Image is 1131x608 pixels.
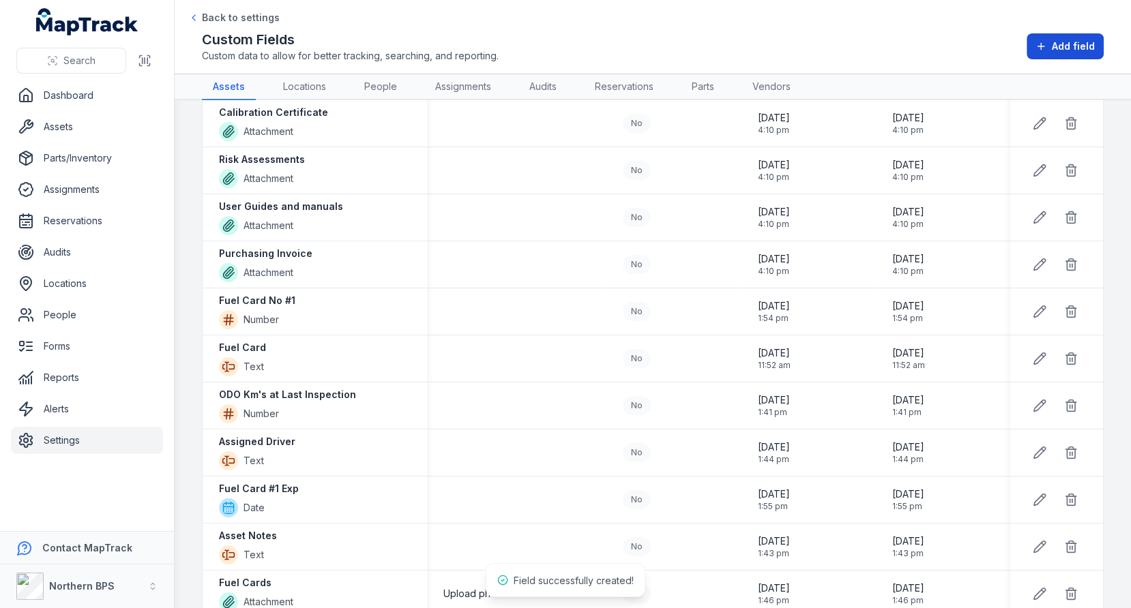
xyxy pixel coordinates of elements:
strong: Assigned Driver [219,435,295,449]
time: 25/09/2025, 1:54:56 pm [758,299,790,324]
span: 4:10 pm [892,219,924,230]
time: 25/09/2025, 1:46:49 pm [892,581,924,606]
span: [DATE] [758,534,790,548]
span: 1:46 pm [758,595,790,606]
span: 4:10 pm [758,219,790,230]
span: [DATE] [892,346,925,360]
span: [DATE] [892,158,924,172]
time: 03/09/2025, 4:10:52 pm [758,205,790,230]
span: Text [244,360,264,374]
span: [DATE] [892,487,924,501]
strong: Asset Notes [219,529,277,543]
a: Vendors [741,74,802,100]
span: 11:52 am [892,360,925,371]
span: [DATE] [892,581,924,595]
span: 1:46 pm [892,595,924,606]
span: [DATE] [892,299,924,313]
span: 11:52 am [758,360,791,371]
strong: Fuel Cards [219,576,271,590]
div: No [623,396,651,415]
a: Dashboard [11,82,163,109]
span: Attachment [244,172,293,185]
strong: Fuel Card #1 Exp [219,482,299,496]
time: 03/09/2025, 4:10:52 pm [758,111,790,136]
time: 25/09/2025, 1:55:16 pm [758,487,790,512]
span: 1:55 pm [892,501,924,512]
span: Text [244,548,264,562]
span: [DATE] [892,205,924,219]
time: 03/09/2025, 4:10:52 pm [758,158,790,183]
span: 4:10 pm [758,172,790,183]
span: [DATE] [892,534,924,548]
span: 4:10 pm [758,266,790,277]
time: 03/09/2025, 4:10:52 pm [758,252,790,277]
span: [DATE] [758,487,790,501]
time: 25/09/2025, 1:44:36 pm [892,440,924,465]
a: Reports [11,364,163,391]
time: 03/09/2025, 4:10:52 pm [892,252,924,277]
time: 25/09/2025, 1:43:40 pm [758,534,790,559]
span: Upload photo of fuel card including No. & Exp [443,587,585,601]
strong: Fuel Card [219,341,266,354]
div: No [623,208,651,227]
time: 03/09/2025, 4:10:52 pm [892,205,924,230]
a: Reservations [584,74,664,100]
a: Forms [11,333,163,360]
div: No [623,490,651,509]
span: [DATE] [758,299,790,313]
a: Parts [681,74,725,100]
a: Audits [11,239,163,266]
span: 1:43 pm [892,548,924,559]
div: No [623,255,651,274]
time: 05/09/2025, 11:52:53 am [892,346,925,371]
strong: Contact MapTrack [42,542,132,553]
span: [DATE] [758,581,790,595]
span: [DATE] [892,111,924,125]
span: [DATE] [758,393,790,407]
time: 03/09/2025, 4:10:52 pm [892,111,924,136]
span: [DATE] [758,252,790,266]
div: No [623,302,651,321]
span: 1:43 pm [758,548,790,559]
a: Assignments [11,176,163,203]
a: Assets [11,113,163,140]
a: People [353,74,408,100]
span: Search [63,54,96,67]
span: [DATE] [758,111,790,125]
span: Field successfully created! [514,575,634,586]
a: MapTrack [36,8,138,35]
span: 1:54 pm [758,313,790,324]
span: Back to settings [202,11,280,25]
strong: ODO Km's at Last Inspection [219,388,356,401]
span: 4:10 pm [892,125,924,136]
span: [DATE] [892,252,924,266]
a: Back to settings [188,11,280,25]
div: No [623,114,651,133]
div: No [623,349,651,368]
time: 25/09/2025, 1:43:40 pm [892,534,924,559]
span: [DATE] [758,205,790,219]
span: [DATE] [892,393,924,407]
span: 1:44 pm [758,454,790,465]
time: 25/09/2025, 1:55:16 pm [892,487,924,512]
button: Add field [1027,33,1104,59]
time: 25/09/2025, 1:44:36 pm [758,440,790,465]
span: [DATE] [758,346,791,360]
time: 25/09/2025, 1:54:56 pm [892,299,924,324]
time: 25/09/2025, 1:41:39 pm [758,393,790,418]
a: Locations [272,74,337,100]
span: Attachment [244,125,293,138]
button: Search [16,48,126,74]
span: Date [244,501,265,515]
strong: Northern BPS [49,580,115,592]
strong: Purchasing Invoice [219,247,312,260]
a: People [11,301,163,329]
a: Alerts [11,395,163,423]
time: 03/09/2025, 4:10:52 pm [892,158,924,183]
span: Attachment [244,266,293,279]
a: Assets [202,74,256,100]
time: 25/09/2025, 1:46:49 pm [758,581,790,606]
span: 1:44 pm [892,454,924,465]
time: 05/09/2025, 11:52:53 am [758,346,791,371]
span: [DATE] [892,440,924,454]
